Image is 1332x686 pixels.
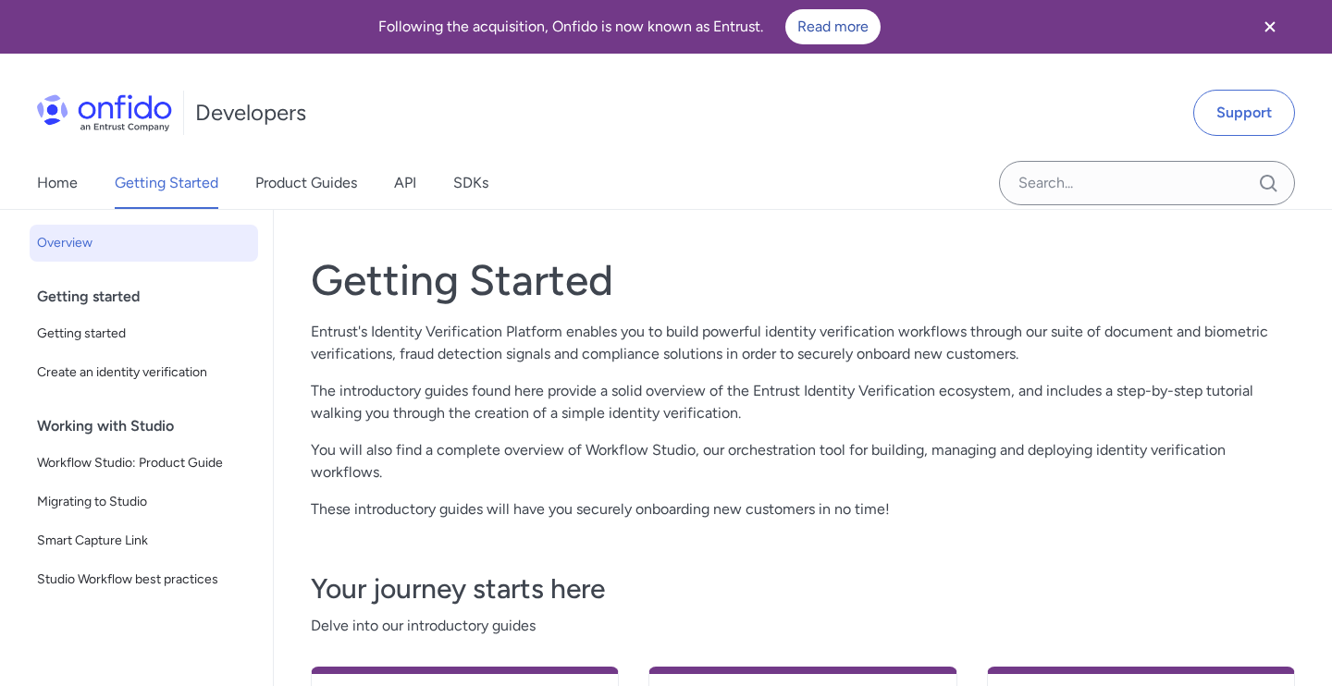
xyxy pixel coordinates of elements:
[37,408,265,445] div: Working with Studio
[30,445,258,482] a: Workflow Studio: Product Guide
[22,9,1236,44] div: Following the acquisition, Onfido is now known as Entrust.
[37,157,78,209] a: Home
[311,439,1295,484] p: You will also find a complete overview of Workflow Studio, our orchestration tool for building, m...
[37,323,251,345] span: Getting started
[30,354,258,391] a: Create an identity verification
[311,380,1295,424] p: The introductory guides found here provide a solid overview of the Entrust Identity Verification ...
[30,561,258,598] a: Studio Workflow best practices
[394,157,416,209] a: API
[311,254,1295,306] h1: Getting Started
[37,530,251,552] span: Smart Capture Link
[37,491,251,513] span: Migrating to Studio
[30,484,258,521] a: Migrating to Studio
[1259,16,1281,38] svg: Close banner
[1236,4,1304,50] button: Close banner
[785,9,881,44] a: Read more
[37,569,251,591] span: Studio Workflow best practices
[30,522,258,559] a: Smart Capture Link
[453,157,488,209] a: SDKs
[30,315,258,352] a: Getting started
[311,498,1295,521] p: These introductory guides will have you securely onboarding new customers in no time!
[311,615,1295,637] span: Delve into our introductory guides
[115,157,218,209] a: Getting Started
[999,161,1295,205] input: Onfido search input field
[1193,90,1295,136] a: Support
[37,452,251,474] span: Workflow Studio: Product Guide
[37,232,251,254] span: Overview
[30,225,258,262] a: Overview
[37,278,265,315] div: Getting started
[311,570,1295,607] h3: Your journey starts here
[37,361,251,384] span: Create an identity verification
[255,157,357,209] a: Product Guides
[195,98,306,128] h1: Developers
[37,94,172,131] img: Onfido Logo
[311,321,1295,365] p: Entrust's Identity Verification Platform enables you to build powerful identity verification work...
